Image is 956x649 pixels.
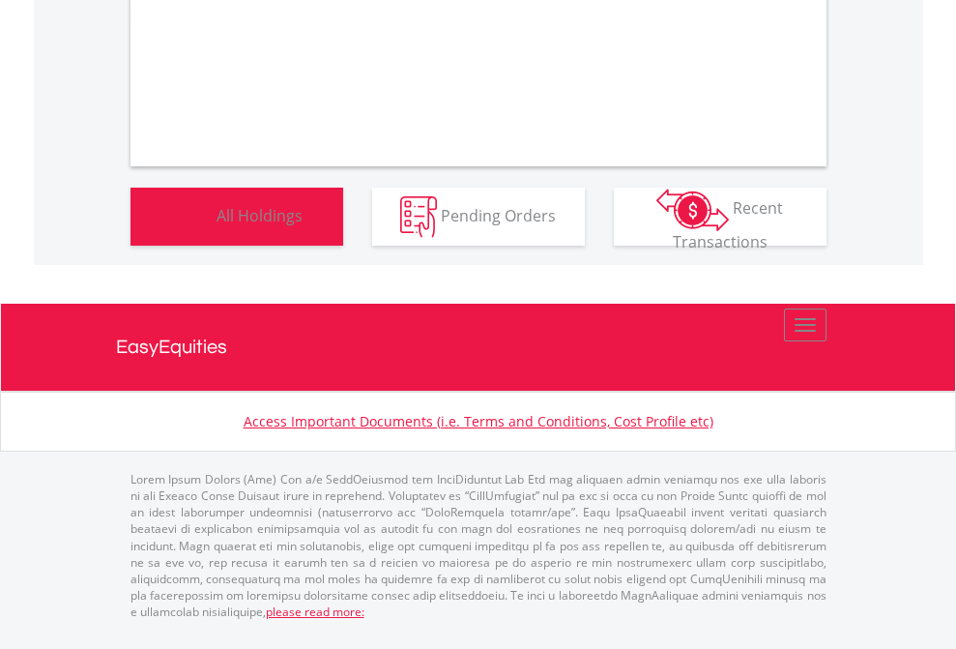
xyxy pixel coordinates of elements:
[130,471,826,620] p: Lorem Ipsum Dolors (Ame) Con a/e SeddOeiusmod tem InciDiduntut Lab Etd mag aliquaen admin veniamq...
[614,188,826,246] button: Recent Transactions
[130,188,343,246] button: All Holdings
[244,412,713,430] a: Access Important Documents (i.e. Terms and Conditions, Cost Profile etc)
[400,196,437,238] img: pending_instructions-wht.png
[372,188,585,246] button: Pending Orders
[116,304,841,391] a: EasyEquities
[656,189,729,231] img: transactions-zar-wht.png
[266,604,364,620] a: please read more:
[217,204,303,225] span: All Holdings
[441,204,556,225] span: Pending Orders
[171,196,213,238] img: holdings-wht.png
